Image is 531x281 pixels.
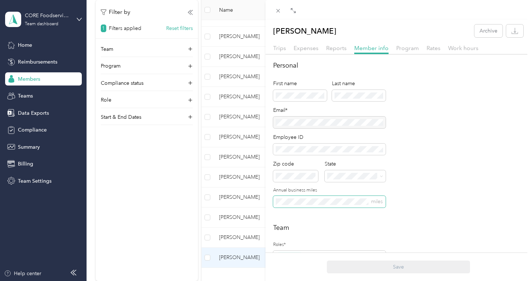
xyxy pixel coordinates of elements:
iframe: Everlance-gr Chat Button Frame [490,240,531,281]
div: State [325,160,386,168]
span: Reports [326,45,347,52]
span: Program [396,45,419,52]
span: Expenses [294,45,318,52]
div: Last name [332,80,386,87]
span: Member info [354,45,389,52]
p: [PERSON_NAME] [273,24,336,37]
div: Employee ID [273,133,386,141]
span: Work hours [448,45,478,52]
span: Trips [273,45,286,52]
div: Zip code [273,160,318,168]
span: miles [371,198,383,205]
h2: Team [273,223,523,233]
div: Email* [273,106,386,114]
span: Rates [427,45,440,52]
label: Annual business miles [273,187,386,194]
label: Roles* [273,242,386,248]
button: Member [276,252,303,261]
h2: Personal [273,61,523,71]
button: Archive [474,24,503,37]
div: First name [273,80,327,87]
